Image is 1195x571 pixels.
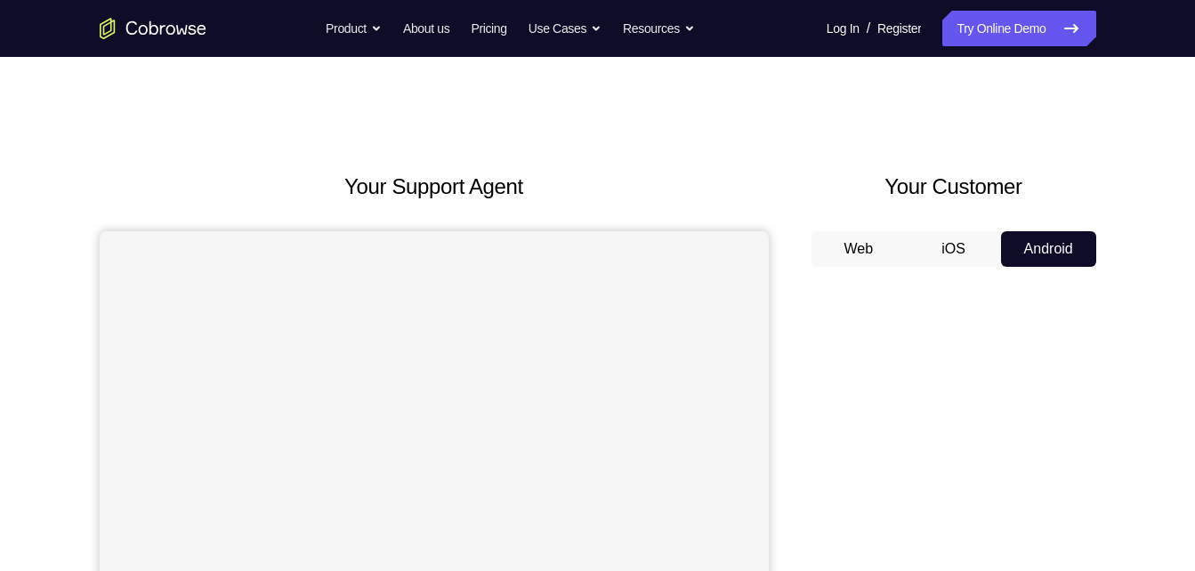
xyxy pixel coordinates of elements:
h2: Your Support Agent [100,171,769,203]
a: Pricing [471,11,506,46]
span: / [867,18,870,39]
button: Product [326,11,382,46]
button: Use Cases [529,11,602,46]
a: Go to the home page [100,18,206,39]
button: iOS [906,231,1001,267]
button: Resources [623,11,695,46]
a: Log In [827,11,860,46]
a: About us [403,11,449,46]
h2: Your Customer [811,171,1096,203]
button: Web [811,231,907,267]
a: Register [877,11,921,46]
a: Try Online Demo [942,11,1095,46]
button: Android [1001,231,1096,267]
